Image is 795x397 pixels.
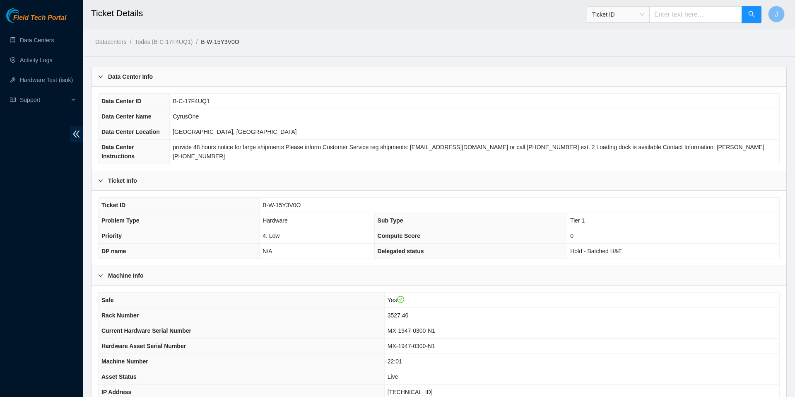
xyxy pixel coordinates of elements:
[101,217,140,224] span: Problem Type
[92,67,786,86] div: Data Center Info
[6,15,66,26] a: Akamai TechnologiesField Tech Portal
[101,327,191,334] span: Current Hardware Serial Number
[101,312,139,319] span: Rack Number
[101,128,160,135] span: Data Center Location
[101,358,148,365] span: Machine Number
[173,144,764,160] span: provide 48 hours notice for large shipments Please inform Customer Service reg shipments: [EMAIL_...
[263,232,279,239] span: 4. Low
[775,9,778,19] span: J
[101,297,114,303] span: Safe
[98,178,103,183] span: right
[10,97,16,103] span: read
[397,296,405,303] span: check-circle
[388,358,402,365] span: 22:01
[388,312,409,319] span: 3527.46
[649,6,742,23] input: Enter text here...
[108,176,137,185] b: Ticket Info
[101,232,122,239] span: Priority
[570,248,622,254] span: Hold - Batched H&E
[378,217,403,224] span: Sub Type
[263,217,288,224] span: Hardware
[196,39,198,45] span: /
[388,373,398,380] span: Live
[570,217,585,224] span: Tier 1
[378,248,424,254] span: Delegated status
[108,72,153,81] b: Data Center Info
[20,77,73,83] a: Hardware Test (isok)
[20,92,69,108] span: Support
[388,297,404,303] span: Yes
[748,11,755,19] span: search
[98,273,103,278] span: right
[101,144,135,160] span: Data Center Instructions
[101,113,152,120] span: Data Center Name
[98,74,103,79] span: right
[378,232,420,239] span: Compute Score
[173,98,210,104] span: B-C-17F4UQ1
[108,271,144,280] b: Machine Info
[263,248,272,254] span: N/A
[592,8,644,21] span: Ticket ID
[13,14,66,22] span: Field Tech Portal
[570,232,573,239] span: 0
[20,37,54,44] a: Data Centers
[101,98,141,104] span: Data Center ID
[388,343,435,349] span: MX-1947-0300-N1
[130,39,131,45] span: /
[101,248,126,254] span: DP name
[101,389,131,395] span: IP Address
[101,343,186,349] span: Hardware Asset Serial Number
[768,6,785,22] button: J
[95,39,126,45] a: Datacenters
[70,126,83,142] span: double-left
[742,6,761,23] button: search
[6,8,42,23] img: Akamai Technologies
[92,171,786,190] div: Ticket Info
[263,202,301,208] span: B-W-15Y3V0O
[101,373,137,380] span: Asset Status
[173,113,199,120] span: CyrusOne
[388,327,435,334] span: MX-1947-0300-N1
[201,39,239,45] a: B-W-15Y3V0O
[101,202,125,208] span: Ticket ID
[20,57,53,63] a: Activity Logs
[388,389,433,395] span: [TECHNICAL_ID]
[135,39,193,45] a: Todos (B-C-17F4UQ1)
[173,128,296,135] span: [GEOGRAPHIC_DATA], [GEOGRAPHIC_DATA]
[92,266,786,285] div: Machine Info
